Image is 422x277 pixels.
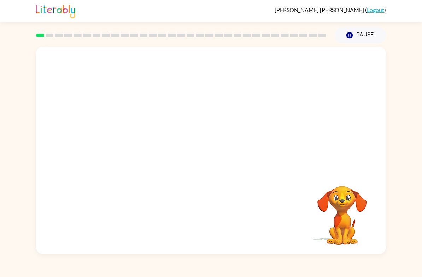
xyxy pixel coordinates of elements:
video: Your browser must support playing .mp4 files to use Literably. Please try using another browser. [307,175,377,246]
button: Pause [335,27,386,43]
div: ( ) [275,6,386,13]
a: Logout [367,6,384,13]
span: [PERSON_NAME] [PERSON_NAME] [275,6,365,13]
img: Literably [36,3,75,18]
